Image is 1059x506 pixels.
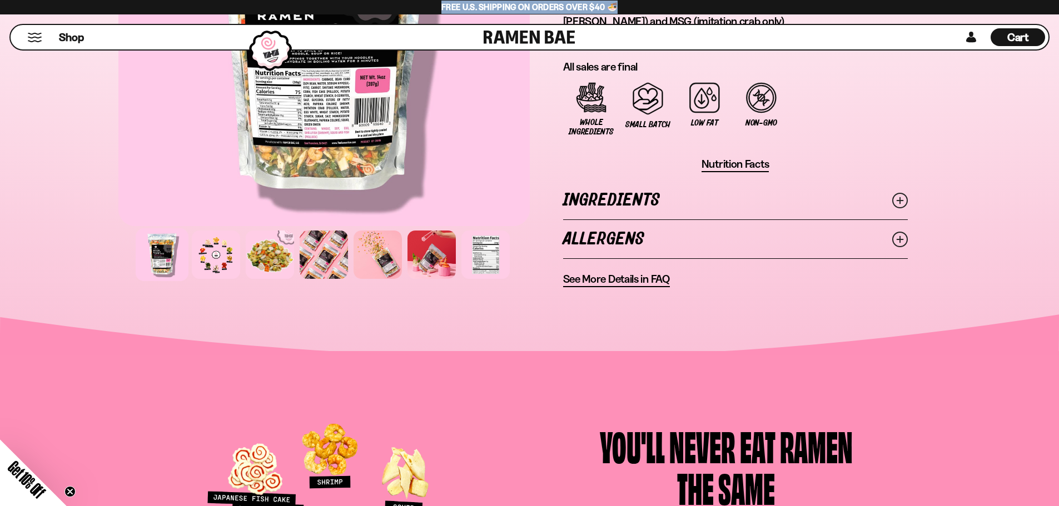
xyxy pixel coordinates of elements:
span: See More Details in FAQ [563,272,670,286]
a: See More Details in FAQ [563,272,670,287]
a: Allergens [563,220,908,258]
span: Get 10% Off [5,458,48,501]
button: Close teaser [64,486,76,497]
span: Non-GMO [745,118,777,128]
div: You'll [600,425,665,467]
button: Mobile Menu Trigger [27,33,42,42]
span: Cart [1007,31,1029,44]
a: Shop [59,28,84,46]
div: Eat [740,425,775,467]
a: Ingredients [563,181,908,219]
a: Cart [991,25,1045,49]
span: Low Fat [691,118,718,128]
div: Ramen [780,425,853,467]
span: Small Batch [625,120,670,129]
span: Free U.S. Shipping on Orders over $40 🍜 [441,2,618,12]
div: Never [669,425,735,467]
button: Nutrition Facts [702,157,769,172]
span: Whole Ingredients [569,118,614,137]
span: Shop [59,30,84,45]
p: All sales are final [563,60,908,74]
span: Nutrition Facts [702,157,769,171]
